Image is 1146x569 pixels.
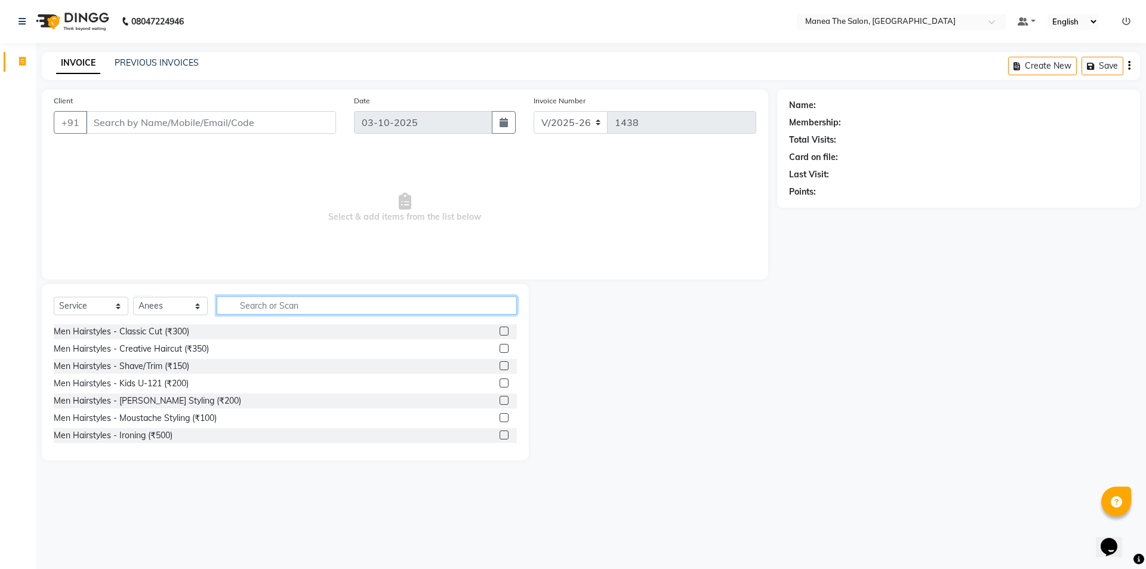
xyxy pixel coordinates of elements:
[789,99,816,112] div: Name:
[54,412,217,425] div: Men Hairstyles - Moustache Styling (₹100)
[54,96,73,106] label: Client
[54,429,172,442] div: Men Hairstyles - Ironing (₹500)
[131,5,184,38] b: 08047224946
[86,111,336,134] input: Search by Name/Mobile/Email/Code
[56,53,100,74] a: INVOICE
[217,296,517,315] input: Search or Scan
[1008,57,1077,75] button: Create New
[789,116,841,129] div: Membership:
[54,148,756,267] span: Select & add items from the list below
[30,5,112,38] img: logo
[54,111,87,134] button: +91
[54,377,189,390] div: Men Hairstyles - Kids U-121 (₹200)
[789,134,836,146] div: Total Visits:
[54,360,189,373] div: Men Hairstyles - Shave/Trim (₹150)
[789,168,829,181] div: Last Visit:
[54,343,209,355] div: Men Hairstyles - Creative Haircut (₹350)
[534,96,586,106] label: Invoice Number
[789,186,816,198] div: Points:
[1096,521,1134,557] iframe: chat widget
[115,57,199,68] a: PREVIOUS INVOICES
[1082,57,1123,75] button: Save
[354,96,370,106] label: Date
[789,151,838,164] div: Card on file:
[54,395,241,407] div: Men Hairstyles - [PERSON_NAME] Styling (₹200)
[54,325,189,338] div: Men Hairstyles - Classic Cut (₹300)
